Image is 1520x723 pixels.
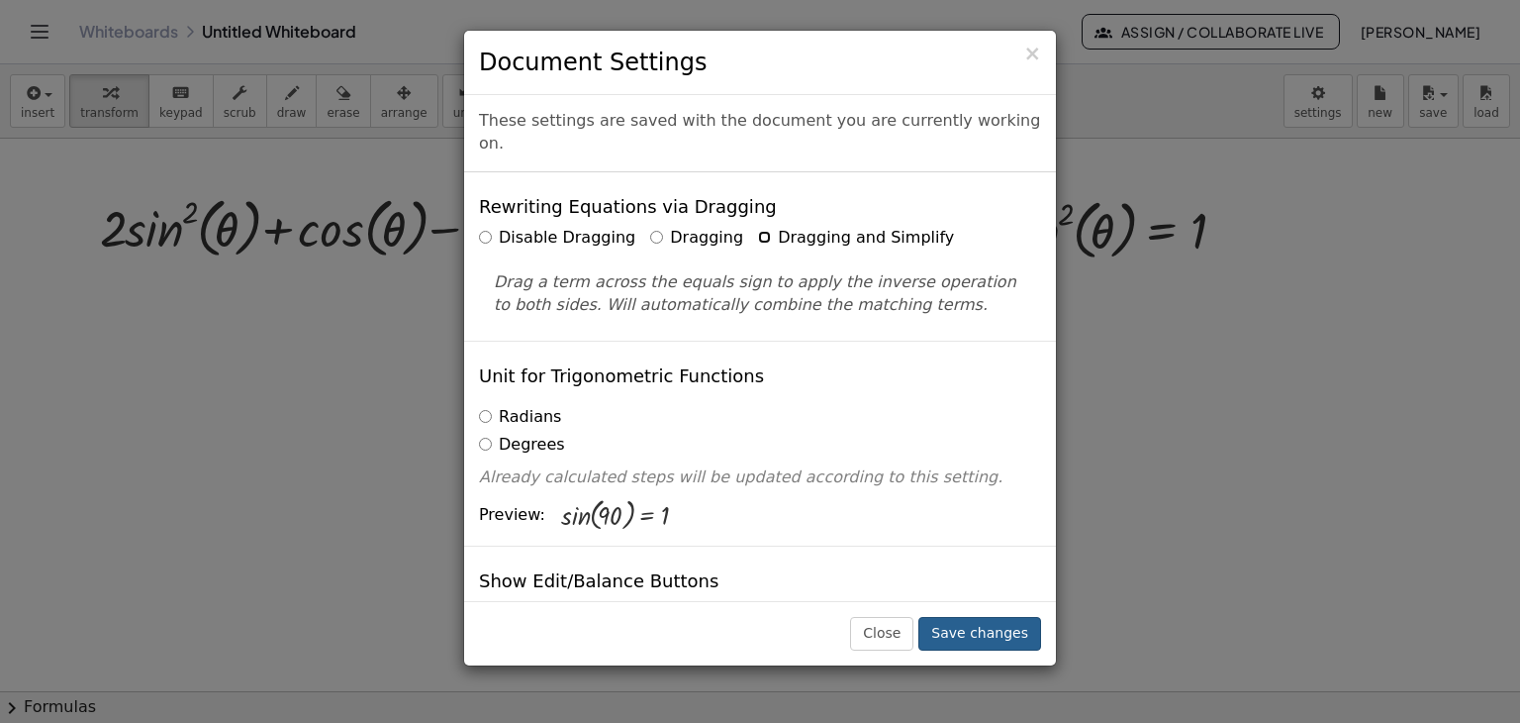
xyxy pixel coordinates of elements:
p: Already calculated steps will be updated according to this setting. [479,466,1041,489]
label: Radians [479,406,561,429]
label: Degrees [479,434,565,457]
label: Dragging [650,227,743,250]
button: Save changes [918,617,1041,651]
p: Drag a term across the equals sign to apply the inverse operation to both sides. Will automatical... [494,271,1026,317]
h4: Rewriting Equations via Dragging [479,197,777,217]
input: Degrees [479,438,492,451]
span: × [1023,42,1041,65]
input: Dragging [650,231,663,244]
span: Preview: [479,504,545,527]
button: Close [850,617,913,651]
h3: Document Settings [479,46,1041,79]
div: These settings are saved with the document you are currently working on. [464,95,1056,172]
label: Disable Dragging [479,227,635,250]
h4: Show Edit/Balance Buttons [479,571,718,591]
input: Radians [479,410,492,423]
label: Dragging and Simplify [758,227,954,250]
button: Close [1023,44,1041,64]
input: Disable Dragging [479,231,492,244]
input: Dragging and Simplify [758,231,771,244]
h4: Unit for Trigonometric Functions [479,366,764,386]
